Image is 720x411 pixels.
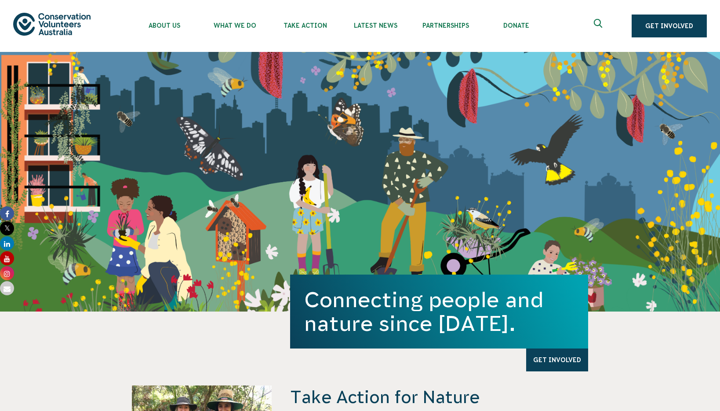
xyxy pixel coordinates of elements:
span: Latest News [340,22,411,29]
h4: Take Action for Nature [290,385,588,408]
span: Take Action [270,22,340,29]
span: Donate [481,22,551,29]
a: Get Involved [632,15,707,37]
span: Partnerships [411,22,481,29]
button: Expand search box Close search box [589,15,610,37]
a: Get Involved [526,349,588,371]
h1: Connecting people and nature since [DATE]. [304,288,574,335]
span: Expand search box [594,19,605,33]
span: About Us [129,22,200,29]
span: What We Do [200,22,270,29]
img: logo.svg [13,13,91,35]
